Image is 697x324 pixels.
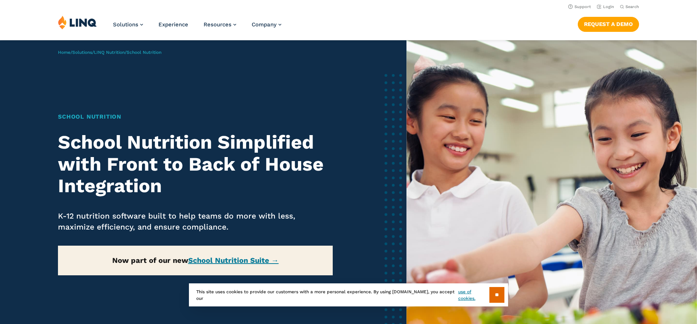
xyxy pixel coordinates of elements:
span: Resources [204,21,231,28]
h1: School Nutrition [58,112,333,121]
a: Solutions [113,21,143,28]
strong: Now part of our new [112,256,279,265]
nav: Button Navigation [578,15,639,31]
a: Resources [204,21,236,28]
span: Solutions [113,21,138,28]
button: Open Search Bar [620,4,639,10]
a: use of cookies. [458,288,489,302]
nav: Primary Navigation [113,15,281,40]
a: LINQ Nutrition [94,50,125,55]
img: LINQ | K‑12 Software [58,15,97,29]
a: Company [252,21,281,28]
span: Company [252,21,277,28]
p: K-12 nutrition software built to help teams do more with less, maximize efficiency, and ensure co... [58,211,333,232]
h2: School Nutrition Simplified with Front to Back of House Integration [58,131,333,197]
a: Request a Demo [578,17,639,31]
a: Experience [158,21,188,28]
span: School Nutrition [127,50,161,55]
a: School Nutrition Suite → [188,256,279,265]
a: Support [568,4,591,9]
a: Home [58,50,70,55]
a: Login [597,4,614,9]
span: / / / [58,50,161,55]
div: This site uses cookies to provide our customers with a more personal experience. By using [DOMAIN... [189,283,508,306]
a: Solutions [72,50,92,55]
span: Search [625,4,639,9]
